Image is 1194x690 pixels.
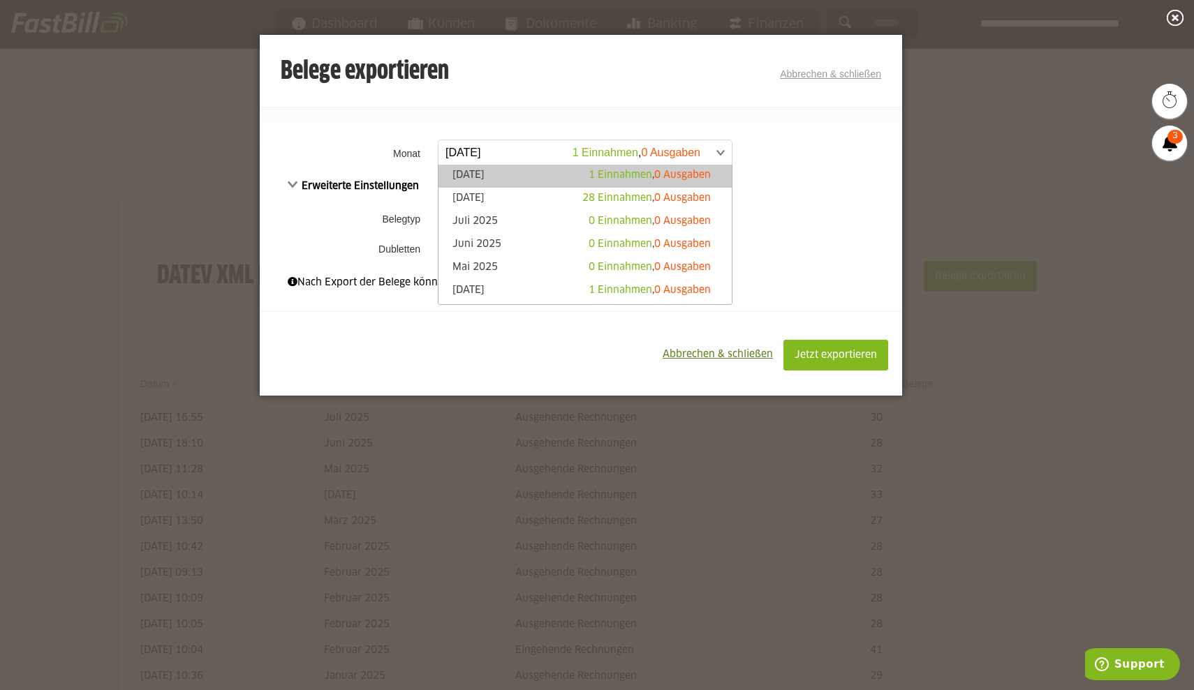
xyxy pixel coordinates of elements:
iframe: Öffnet ein Widget, in dem Sie weitere Informationen finden [1085,648,1180,683]
h3: Belege exportieren [281,58,449,86]
div: Nach Export der Belege können diese nicht mehr bearbeitet werden. [288,275,874,290]
th: Dubletten [260,237,434,261]
a: [DATE] [445,283,725,299]
a: 3 [1152,126,1187,160]
a: [DATE] [445,191,725,207]
span: 28 Einnahmen [582,193,652,203]
span: 0 Ausgaben [654,239,711,249]
a: Juni 2025 [445,237,725,253]
div: , [589,214,711,228]
div: , [582,191,711,205]
span: Jetzt exportieren [795,350,877,360]
span: 0 Ausgaben [654,193,711,203]
span: Abbrechen & schließen [663,350,773,359]
span: 0 Ausgaben [654,170,711,180]
th: Belegtyp [260,201,434,237]
span: Erweiterte Einstellungen [288,181,419,191]
th: Monat [260,135,434,171]
a: Abbrechen & schließen [780,68,881,80]
button: Jetzt exportieren [783,340,888,370]
span: 3 [1167,130,1183,144]
span: 1 Einnahmen [589,170,652,180]
button: Abbrechen & schließen [652,340,783,369]
span: 0 Ausgaben [654,262,711,272]
span: 0 Einnahmen [589,262,652,272]
span: 1 Einnahmen [589,285,652,295]
span: 0 Ausgaben [654,216,711,226]
span: 0 Einnahmen [589,216,652,226]
div: , [589,168,711,182]
a: [DATE] [445,168,725,184]
span: 0 Einnahmen [589,239,652,249]
div: , [589,283,711,297]
div: , [589,260,711,274]
a: Mai 2025 [445,260,725,276]
span: 0 Ausgaben [654,285,711,295]
a: Juli 2025 [445,214,725,230]
div: , [589,237,711,251]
